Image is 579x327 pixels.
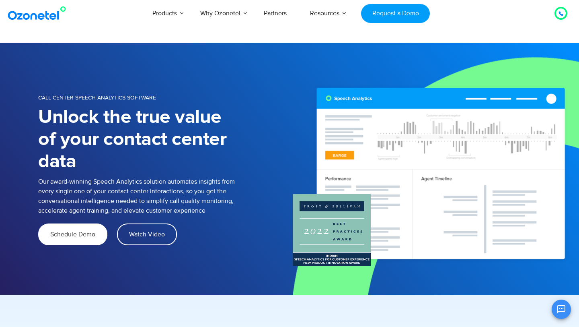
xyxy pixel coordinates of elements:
[38,177,239,215] p: Our award-winning Speech Analytics solution automates insights from every single one of your cont...
[38,106,239,173] h1: Unlock the true value of your contact center data
[50,231,95,238] span: Schedule Demo
[38,224,107,245] a: Schedule Demo
[552,300,571,319] button: Open chat
[117,224,177,245] a: Watch Video
[38,94,156,101] span: Call Center Speech Analytics Software
[361,4,430,23] a: Request a Demo
[129,231,165,238] span: Watch Video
